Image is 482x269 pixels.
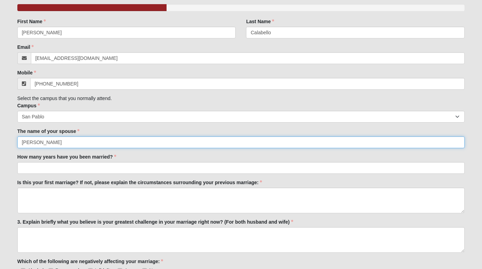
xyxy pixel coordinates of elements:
[17,218,293,225] label: 3. Explain briefly what you believe is your greatest challenge in your marriage right now? (For b...
[17,128,80,135] label: The name of your spouse
[17,44,34,51] label: Email
[17,179,262,186] label: Is this your first marriage? If not, please explain the circumstances surrounding your previous m...
[246,18,274,25] label: Last Name
[17,102,40,109] label: Campus
[17,18,46,25] label: First Name
[17,153,116,160] label: How many years have you been married?
[17,258,163,265] label: Which of the following are negatively affecting your marriage:
[17,69,36,76] label: Mobile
